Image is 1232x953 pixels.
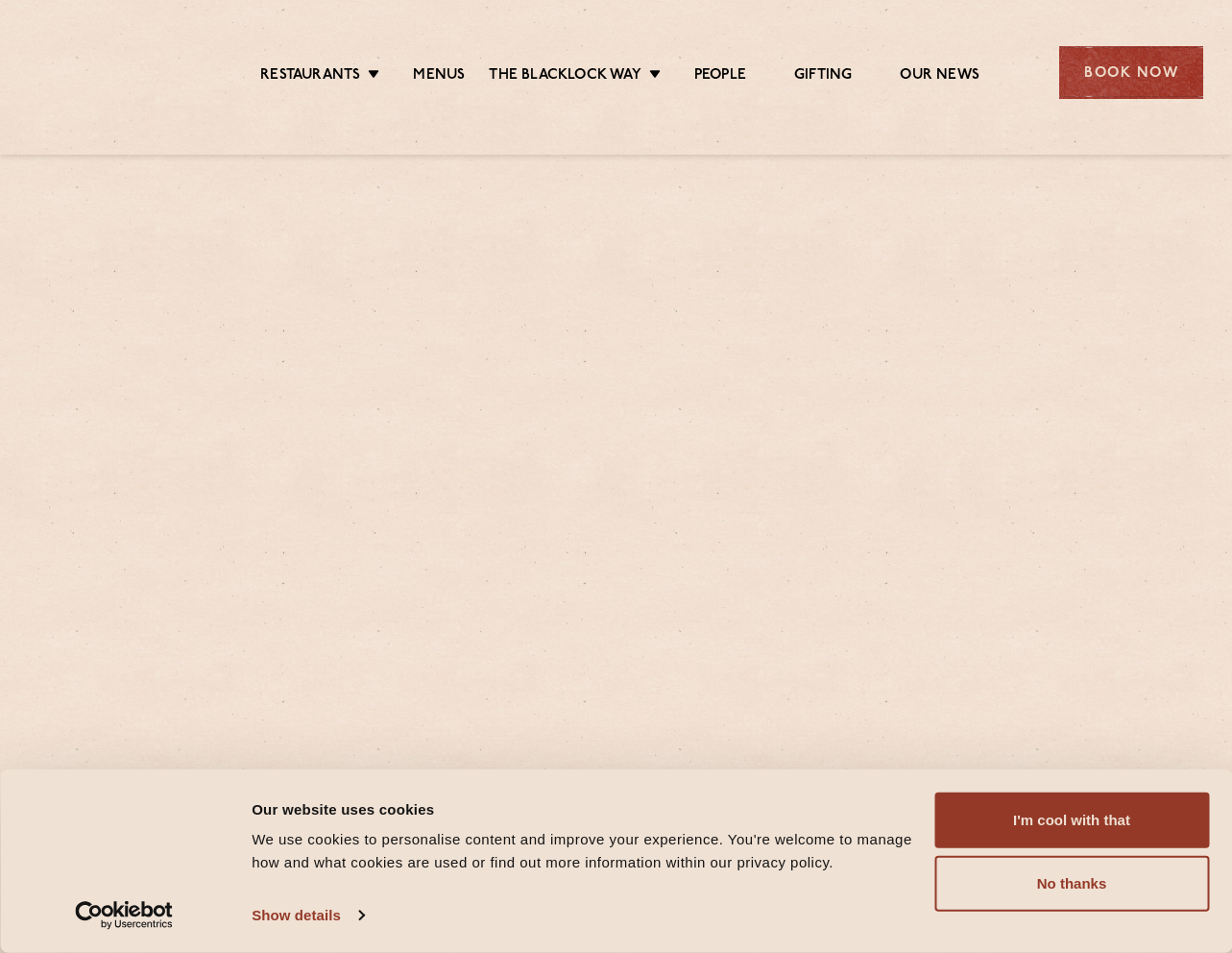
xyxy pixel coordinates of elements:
[252,828,912,874] div: We use cookies to personalise content and improve your experience. You're welcome to manage how a...
[413,66,465,87] a: Menus
[794,66,852,87] a: Gifting
[260,66,360,87] a: Restaurants
[694,66,746,87] a: People
[934,793,1209,848] button: I'm cool with that
[40,901,208,930] a: Usercentrics Cookiebot - opens in a new window
[489,66,640,87] a: The Blacklock Way
[29,18,190,126] img: svg%3E
[252,901,363,930] a: Show details
[934,856,1209,912] button: No thanks
[1059,46,1203,99] div: Book Now
[252,797,912,820] div: Our website uses cookies
[900,66,979,87] a: Our News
